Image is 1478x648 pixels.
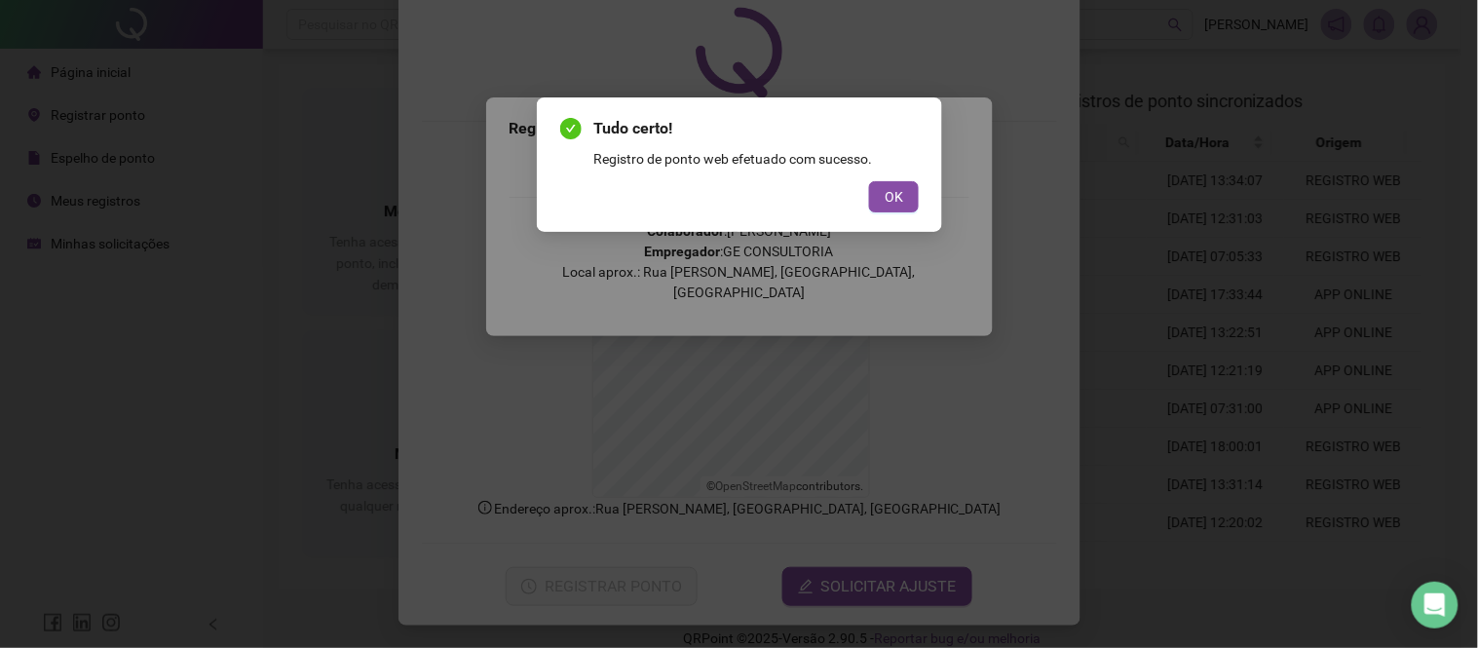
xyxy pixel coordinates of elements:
[885,186,903,208] span: OK
[869,181,919,212] button: OK
[1412,582,1459,629] div: Open Intercom Messenger
[593,117,919,140] span: Tudo certo!
[593,148,919,170] div: Registro de ponto web efetuado com sucesso.
[560,118,582,139] span: check-circle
